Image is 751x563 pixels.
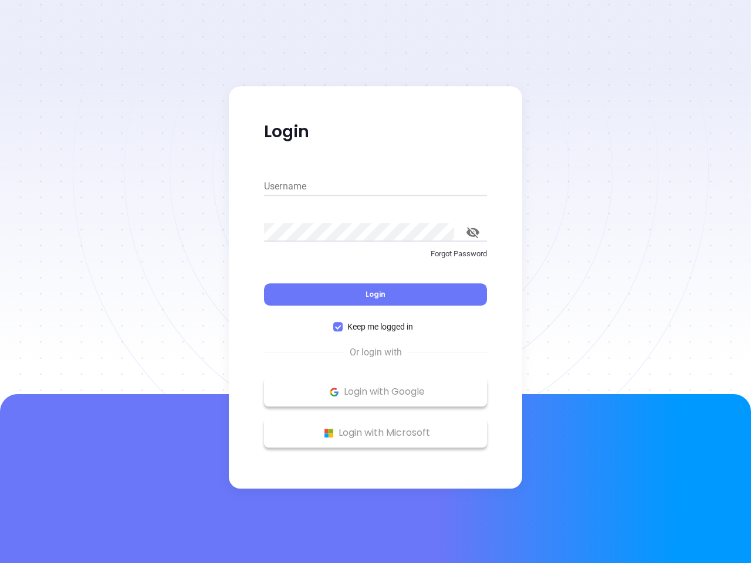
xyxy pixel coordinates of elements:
a: Forgot Password [264,248,487,269]
img: Google Logo [327,385,341,399]
img: Microsoft Logo [322,426,336,440]
button: Login [264,283,487,306]
span: Keep me logged in [343,320,418,333]
p: Login with Google [270,383,481,401]
p: Login [264,121,487,143]
p: Login with Microsoft [270,424,481,442]
button: Google Logo Login with Google [264,377,487,406]
span: Login [366,289,385,299]
button: toggle password visibility [459,218,487,246]
button: Microsoft Logo Login with Microsoft [264,418,487,447]
p: Forgot Password [264,248,487,260]
span: Or login with [344,345,408,359]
